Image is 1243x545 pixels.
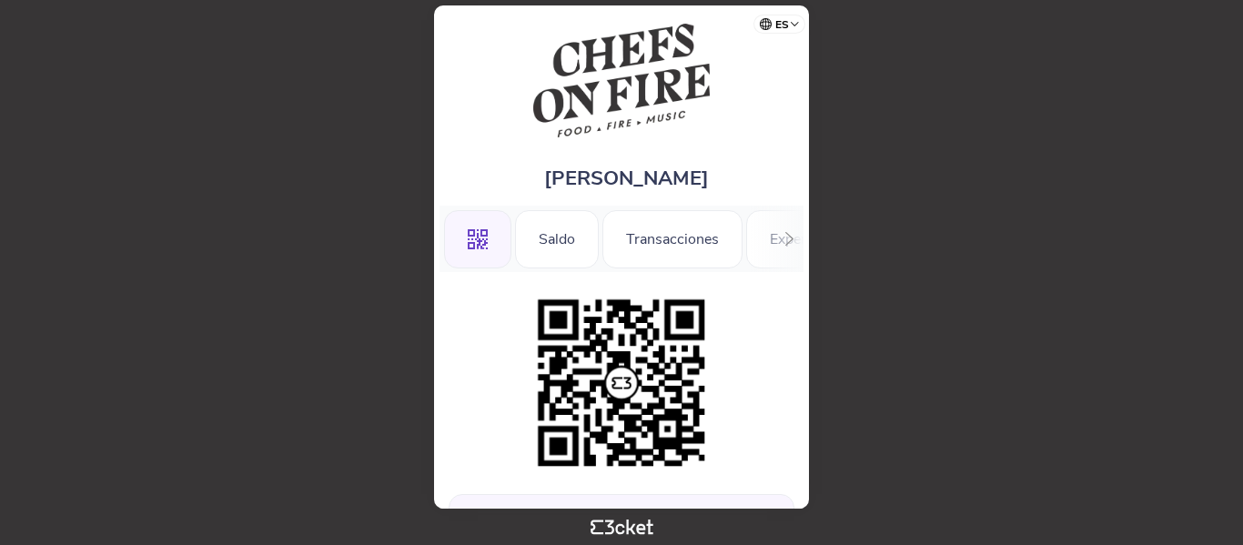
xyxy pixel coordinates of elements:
span: [PERSON_NAME] [544,165,709,192]
img: Chefs on Fire Madrid 2025 [533,24,709,137]
a: Experiencias [746,227,874,247]
a: Transacciones [602,227,743,247]
img: 5822134add83486c9cd25c17efe9758f.png [529,290,714,476]
a: Saldo [515,227,599,247]
div: Transacciones [602,210,743,268]
div: Saldo [515,210,599,268]
div: Experiencias [746,210,874,268]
